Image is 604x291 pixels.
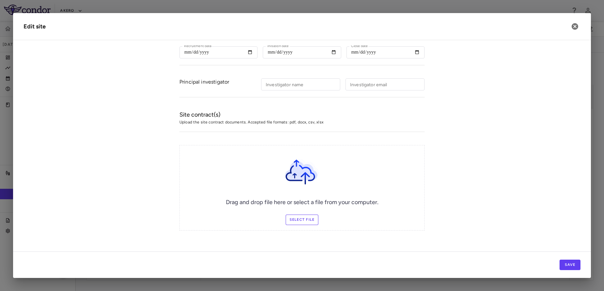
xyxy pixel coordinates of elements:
[184,43,211,49] label: Recruitment date
[179,110,425,119] h6: Site contract(s)
[179,119,425,125] span: Upload the site contract documents. Accepted file formats: pdf, docx, csv, xlsx
[24,22,46,31] div: Edit site
[560,260,580,270] button: Save
[286,215,319,225] label: Select file
[179,78,261,90] div: Principal investigator
[267,43,289,49] label: Initiation date
[351,43,368,49] label: Close date
[226,198,378,207] h6: Drag and drop file here or select a file from your computer.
